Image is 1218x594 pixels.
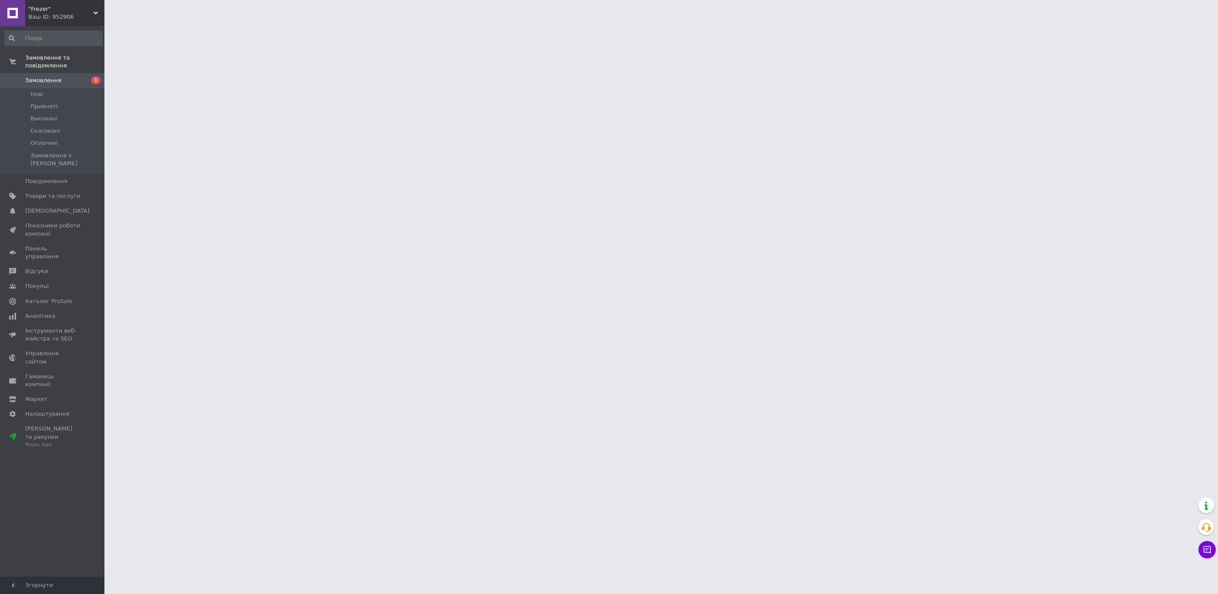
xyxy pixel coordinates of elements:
[25,373,81,388] span: Гаманець компанії
[30,127,60,135] span: Скасовані
[25,267,48,275] span: Відгуки
[30,115,57,123] span: Виконані
[25,177,67,185] span: Повідомлення
[25,207,90,215] span: [DEMOGRAPHIC_DATA]
[25,77,61,84] span: Замовлення
[25,425,81,449] span: [PERSON_NAME] та рахунки
[25,441,81,449] div: Prom топ
[30,152,102,167] span: Замовлення з [PERSON_NAME]
[28,5,94,13] span: "Frezer"
[25,54,104,70] span: Замовлення та повідомлення
[91,77,100,84] span: 1
[25,395,47,403] span: Маркет
[25,327,81,343] span: Інструменти веб-майстра та SEO
[25,312,55,320] span: Аналітика
[30,103,57,110] span: Прийняті
[25,282,49,290] span: Покупці
[25,245,81,260] span: Панель управління
[30,139,58,147] span: Оплачені
[1198,541,1216,558] button: Чат з покупцем
[30,90,43,98] span: Нові
[28,13,104,21] div: Ваш ID: 952906
[4,30,103,46] input: Пошук
[25,222,81,237] span: Показники роботи компанії
[25,350,81,365] span: Управління сайтом
[25,410,70,418] span: Налаштування
[25,192,81,200] span: Товари та послуги
[25,297,72,305] span: Каталог ProSale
